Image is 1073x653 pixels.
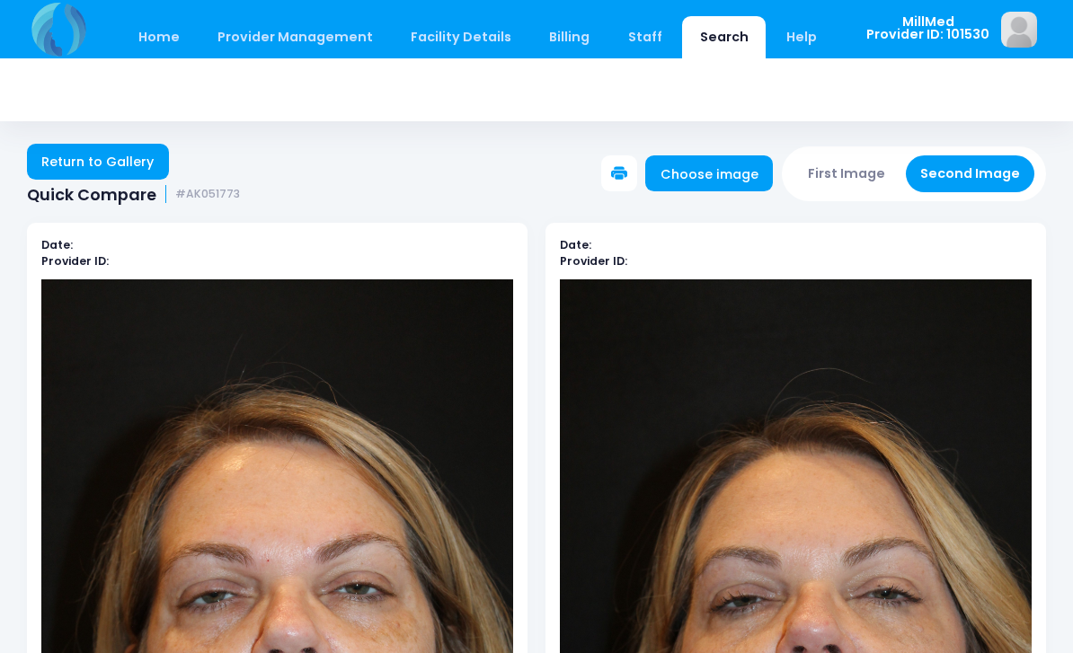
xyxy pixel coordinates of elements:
button: First Image [794,155,900,192]
a: Choose image [645,155,773,191]
a: Facility Details [394,16,529,58]
a: Billing [532,16,607,58]
small: #AK051773 [175,188,240,201]
b: Date: [41,237,73,252]
button: Second Image [906,155,1035,192]
a: Home [120,16,197,58]
a: Provider Management [200,16,390,58]
a: Return to Gallery [27,144,169,180]
span: Quick Compare [27,185,156,204]
b: Date: [560,237,591,252]
img: image [1001,12,1037,48]
b: Provider ID: [41,253,109,269]
b: Provider ID: [560,253,627,269]
a: Help [769,16,835,58]
span: MillMed Provider ID: 101530 [866,15,989,41]
a: Staff [610,16,679,58]
a: Search [682,16,766,58]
